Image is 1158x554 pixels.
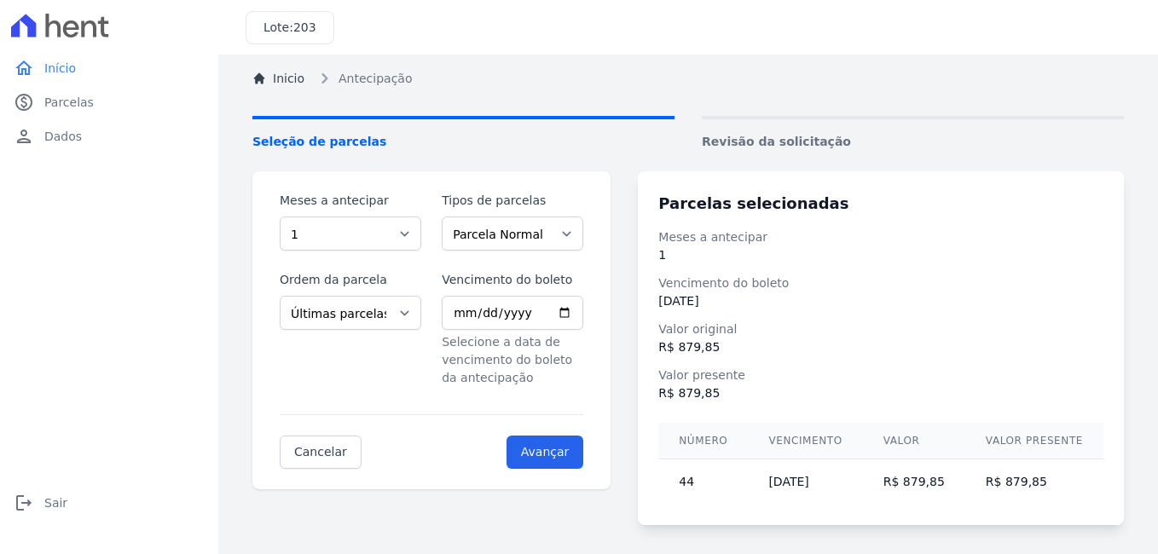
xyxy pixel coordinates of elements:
[863,459,965,505] td: R$ 879,85
[252,68,1124,89] nav: Breadcrumb
[965,459,1103,505] td: R$ 879,85
[14,493,34,513] i: logout
[658,292,1103,310] dd: [DATE]
[442,333,583,387] p: Selecione a data de vencimento do boleto da antecipação
[263,19,316,37] h3: Lote:
[14,58,34,78] i: home
[658,192,1103,215] h3: Parcelas selecionadas
[863,423,965,459] th: Valor
[442,271,583,289] label: Vencimento do boleto
[748,459,862,505] td: [DATE]
[44,494,67,511] span: Sair
[658,459,748,505] td: 44
[658,228,1103,246] dt: Meses a antecipar
[658,320,1103,338] dt: Valor original
[7,486,211,520] a: logoutSair
[7,119,211,153] a: personDados
[748,423,862,459] th: Vencimento
[252,70,304,88] a: Inicio
[293,20,316,34] span: 203
[442,192,583,210] label: Tipos de parcelas
[14,126,34,147] i: person
[702,133,1124,151] span: Revisão da solicitação
[965,423,1103,459] th: Valor presente
[14,92,34,113] i: paid
[7,85,211,119] a: paidParcelas
[658,274,1103,292] dt: Vencimento do boleto
[280,192,421,210] label: Meses a antecipar
[280,436,362,469] a: Cancelar
[658,384,1103,402] dd: R$ 879,85
[44,128,82,145] span: Dados
[44,94,94,111] span: Parcelas
[339,70,412,88] span: Antecipação
[7,51,211,85] a: homeInício
[280,271,421,289] label: Ordem da parcela
[658,423,748,459] th: Número
[658,246,1103,264] dd: 1
[252,133,675,151] span: Seleção de parcelas
[507,436,584,469] input: Avançar
[252,116,1124,151] nav: Progress
[658,366,1103,384] dt: Valor presente
[658,338,1103,356] dd: R$ 879,85
[44,60,76,77] span: Início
